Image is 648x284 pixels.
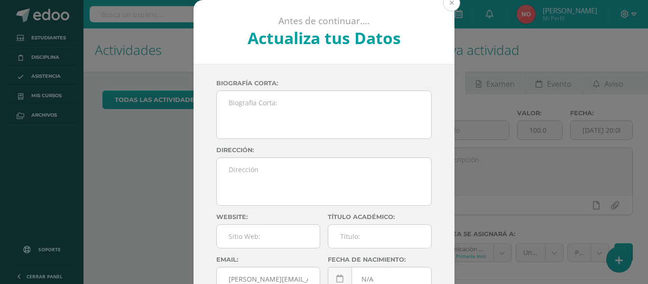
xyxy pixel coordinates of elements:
[216,256,320,263] label: Email:
[328,213,432,220] label: Título académico:
[217,225,320,248] input: Sitio Web:
[216,80,432,87] label: Biografía corta:
[216,147,432,154] label: Dirección:
[216,213,320,220] label: Website:
[328,225,431,248] input: Titulo:
[328,256,432,263] label: Fecha de nacimiento:
[219,27,429,49] h2: Actualiza tus Datos
[219,15,429,27] p: Antes de continuar....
